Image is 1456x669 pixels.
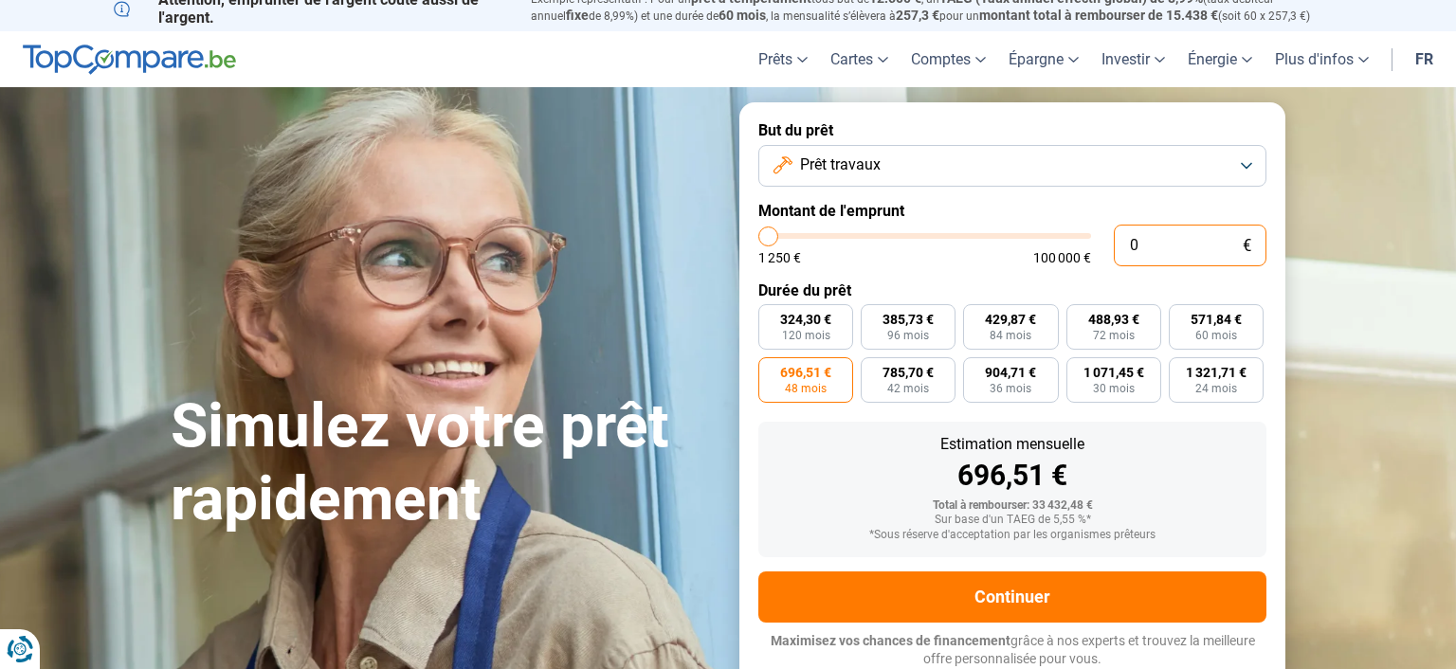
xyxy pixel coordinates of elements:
[747,31,819,87] a: Prêts
[1195,383,1237,394] span: 24 mois
[1033,251,1091,264] span: 100 000 €
[883,366,934,379] span: 785,70 €
[1093,330,1135,341] span: 72 mois
[990,383,1031,394] span: 36 mois
[758,251,801,264] span: 1 250 €
[1090,31,1176,87] a: Investir
[758,202,1266,220] label: Montant de l'emprunt
[719,8,766,23] span: 60 mois
[758,121,1266,139] label: But du prêt
[782,330,830,341] span: 120 mois
[771,633,1010,648] span: Maximisez vos chances de financement
[780,313,831,326] span: 324,30 €
[1176,31,1264,87] a: Énergie
[979,8,1218,23] span: montant total à rembourser de 15.438 €
[1186,366,1247,379] span: 1 321,71 €
[1083,366,1144,379] span: 1 071,45 €
[566,8,589,23] span: fixe
[758,632,1266,669] p: grâce à nos experts et trouvez la meilleure offre personnalisée pour vous.
[1088,313,1139,326] span: 488,93 €
[896,8,939,23] span: 257,3 €
[1264,31,1380,87] a: Plus d'infos
[1404,31,1445,87] a: fr
[773,514,1251,527] div: Sur base d'un TAEG de 5,55 %*
[985,366,1036,379] span: 904,71 €
[900,31,997,87] a: Comptes
[997,31,1090,87] a: Épargne
[985,313,1036,326] span: 429,87 €
[773,499,1251,513] div: Total à rembourser: 33 432,48 €
[990,330,1031,341] span: 84 mois
[773,529,1251,542] div: *Sous réserve d'acceptation par les organismes prêteurs
[1093,383,1135,394] span: 30 mois
[887,330,929,341] span: 96 mois
[1191,313,1242,326] span: 571,84 €
[773,461,1251,490] div: 696,51 €
[785,383,827,394] span: 48 mois
[758,145,1266,187] button: Prêt travaux
[800,154,881,175] span: Prêt travaux
[758,281,1266,299] label: Durée du prêt
[773,437,1251,452] div: Estimation mensuelle
[1243,238,1251,254] span: €
[887,383,929,394] span: 42 mois
[171,390,717,536] h1: Simulez votre prêt rapidement
[1195,330,1237,341] span: 60 mois
[819,31,900,87] a: Cartes
[758,571,1266,623] button: Continuer
[780,366,831,379] span: 696,51 €
[883,313,934,326] span: 385,73 €
[23,45,236,75] img: TopCompare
